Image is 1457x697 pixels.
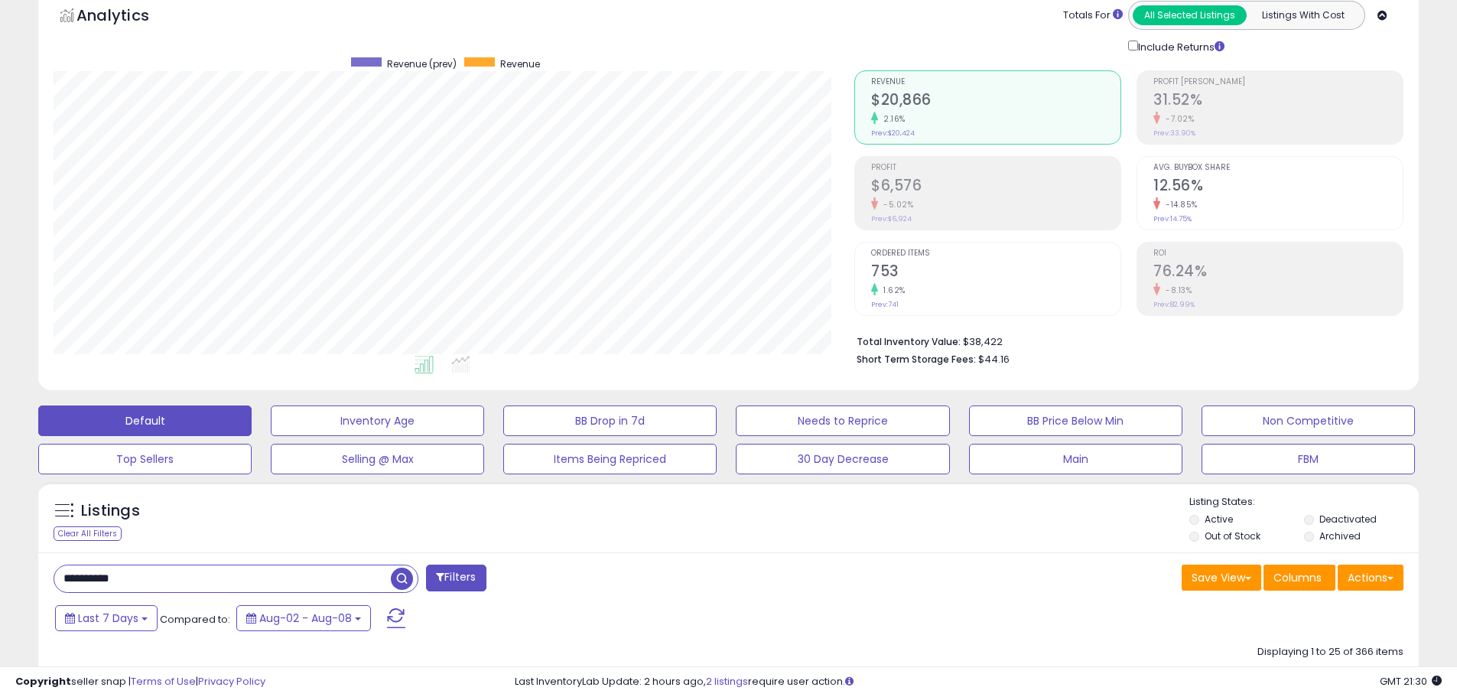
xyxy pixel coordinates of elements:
span: Revenue [871,78,1120,86]
h2: 753 [871,262,1120,283]
button: Non Competitive [1202,405,1415,436]
a: Terms of Use [131,674,196,689]
div: Totals For [1063,8,1123,23]
small: 1.62% [878,285,906,296]
h2: 31.52% [1153,91,1403,112]
small: -14.85% [1160,199,1198,210]
a: 2 listings [706,674,748,689]
h2: $6,576 [871,177,1120,197]
label: Deactivated [1319,513,1377,526]
label: Active [1205,513,1233,526]
button: Needs to Reprice [736,405,949,436]
button: Default [38,405,252,436]
h2: $20,866 [871,91,1120,112]
span: ROI [1153,249,1403,258]
h2: 12.56% [1153,177,1403,197]
button: Items Being Repriced [503,444,717,474]
small: 2.16% [878,113,906,125]
button: Inventory Age [271,405,484,436]
label: Out of Stock [1205,529,1260,542]
span: $44.16 [978,352,1010,366]
b: Short Term Storage Fees: [857,353,976,366]
small: -5.02% [878,199,913,210]
span: Aug-02 - Aug-08 [259,611,352,626]
div: Displaying 1 to 25 of 366 items [1257,645,1403,660]
button: Columns [1263,565,1335,591]
span: Ordered Items [871,249,1120,258]
label: Archived [1319,529,1361,542]
small: Prev: 741 [871,300,899,309]
span: Columns [1273,570,1322,585]
span: Avg. Buybox Share [1153,164,1403,172]
div: seller snap | | [15,675,265,689]
button: All Selected Listings [1133,5,1247,25]
small: Prev: 33.90% [1153,129,1195,138]
b: Total Inventory Value: [857,335,961,348]
span: Profit [871,164,1120,172]
span: Revenue (prev) [387,57,457,70]
button: Listings With Cost [1246,5,1360,25]
small: Prev: 14.75% [1153,214,1192,223]
span: 2025-08-16 21:30 GMT [1380,674,1442,689]
button: Actions [1338,565,1403,591]
button: Save View [1182,565,1261,591]
button: Top Sellers [38,444,252,474]
small: Prev: $6,924 [871,214,912,223]
span: Revenue [500,57,540,70]
small: Prev: 82.99% [1153,300,1195,309]
h2: 76.24% [1153,262,1403,283]
span: Last 7 Days [78,611,138,626]
h5: Listings [81,500,140,522]
p: Listing States: [1189,495,1419,510]
small: -7.02% [1160,113,1194,125]
button: BB Drop in 7d [503,405,717,436]
li: $38,422 [857,331,1392,350]
button: FBM [1202,444,1415,474]
button: BB Price Below Min [969,405,1182,436]
button: Aug-02 - Aug-08 [236,605,371,631]
small: Prev: $20,424 [871,129,915,138]
small: -8.13% [1160,285,1192,296]
div: Clear All Filters [54,526,122,541]
div: Include Returns [1117,37,1243,55]
button: Selling @ Max [271,444,484,474]
a: Privacy Policy [198,674,265,689]
span: Profit [PERSON_NAME] [1153,78,1403,86]
strong: Copyright [15,674,71,689]
button: Filters [426,565,486,591]
span: Compared to: [160,612,230,627]
button: Last 7 Days [55,605,158,631]
button: 30 Day Decrease [736,444,949,474]
div: Last InventoryLab Update: 2 hours ago, require user action. [515,675,1442,689]
button: Main [969,444,1182,474]
h5: Analytics [76,5,179,30]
